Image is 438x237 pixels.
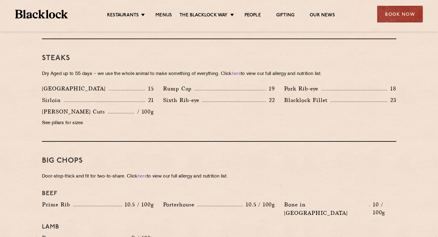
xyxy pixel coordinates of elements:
[42,84,109,93] p: [GEOGRAPHIC_DATA]
[155,12,172,19] a: Menus
[145,85,154,93] p: 15
[276,12,294,19] a: Gifting
[42,223,396,231] h4: Lamb
[243,201,275,208] p: 10.5 / 100g
[232,72,241,76] a: here
[42,107,108,116] p: [PERSON_NAME] Cuts
[310,12,335,19] a: Our News
[42,190,396,197] h4: Beef
[284,96,331,104] p: Blacklock Fillet
[122,201,154,208] p: 10.5 / 100g
[284,200,369,217] p: Bone in [GEOGRAPHIC_DATA]
[387,85,396,93] p: 18
[107,12,139,19] a: Restaurants
[42,54,396,62] h3: Steaks
[377,6,423,22] div: Book Now
[370,201,396,216] p: 10 / 100g
[42,200,73,209] p: Prime Rib
[134,108,154,116] p: / 100g
[284,84,321,93] p: Pork Rib-eye
[42,172,396,181] p: Door-stop-thick and fit for two-to-share. Click to view our full allergy and nutrition list.
[163,84,195,93] p: Rump Cap
[387,96,396,104] p: 23
[42,119,154,127] p: See pillars for sizes
[15,10,68,19] img: BL_Textured_Logo-footer-cropped.svg
[42,70,396,78] p: Dry Aged up to 55 days − we use the whole animal to make something of everything. Click to view o...
[138,174,147,179] a: here
[179,12,228,19] a: The Blacklock Way
[245,12,261,19] a: People
[42,157,396,165] h3: Big Chops
[145,96,154,104] p: 21
[163,200,197,209] p: Porterhouse
[42,96,64,104] p: Sirloin
[163,96,202,104] p: Sixth Rib-eye
[266,85,275,93] p: 19
[266,96,275,104] p: 22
